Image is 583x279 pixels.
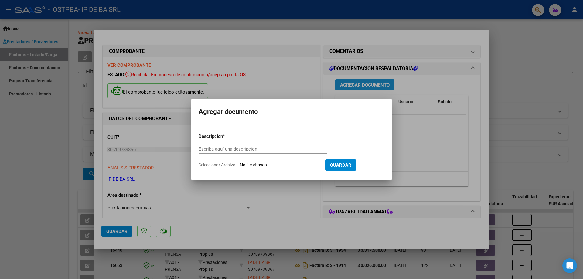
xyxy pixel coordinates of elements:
p: Descripcion [199,133,254,140]
h2: Agregar documento [199,106,384,117]
span: Seleccionar Archivo [199,162,235,167]
div: Open Intercom Messenger [562,258,577,273]
span: Guardar [330,162,351,168]
button: Guardar [325,159,356,171]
